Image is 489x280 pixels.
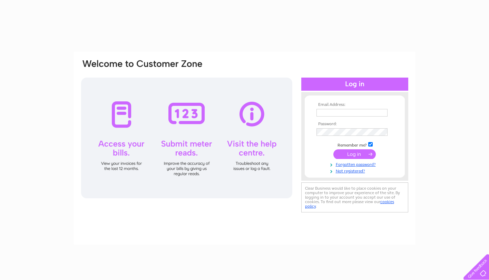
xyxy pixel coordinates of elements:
[315,102,395,107] th: Email Address:
[333,149,376,159] input: Submit
[315,141,395,148] td: Remember me?
[301,182,408,212] div: Clear Business would like to place cookies on your computer to improve your experience of the sit...
[305,199,394,209] a: cookies policy
[316,167,395,174] a: Not registered?
[316,161,395,167] a: Forgotten password?
[315,122,395,127] th: Password:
